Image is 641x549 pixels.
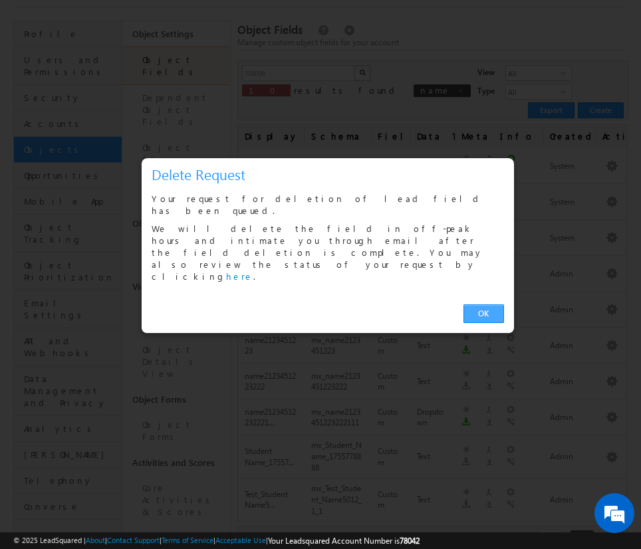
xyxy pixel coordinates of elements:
h3: Delete Request [152,163,509,186]
a: About [86,536,105,544]
span: 78042 [400,536,420,546]
span: © 2025 LeadSquared | | | | | [13,534,420,547]
a: OK [463,304,504,323]
span: Your Leadsquared Account Number is [268,536,420,546]
a: Terms of Service [162,536,213,544]
img: d_60004797649_company_0_60004797649 [23,70,56,87]
textarea: Type your message and hit 'Enter' [17,123,243,398]
a: here [226,271,253,282]
em: Start Chat [181,409,241,427]
p: We will delete the field in off-peak hours and intimate you through email after the field deletio... [152,223,504,282]
p: Your request for deletion of lead field has been queued. [152,193,504,217]
a: Contact Support [107,536,160,544]
div: Chat with us now [69,70,223,87]
div: Minimize live chat window [218,7,250,39]
a: Acceptable Use [215,536,266,544]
